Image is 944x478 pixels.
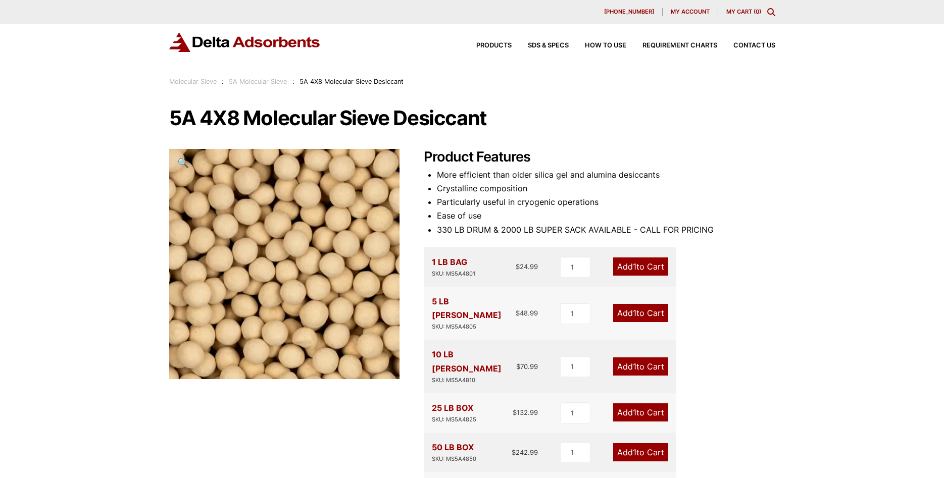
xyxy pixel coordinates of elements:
span: 1 [633,407,636,417]
bdi: 132.99 [513,408,538,416]
span: 5A 4X8 Molecular Sieve Desiccant [300,78,404,85]
a: Molecular Sieve [169,78,217,85]
a: Requirement Charts [626,42,717,49]
div: SKU: MS5A4805 [432,322,516,332]
li: Particularly useful in cryogenic operations [437,195,775,209]
a: Add1to Cart [613,403,668,421]
span: How to Use [585,42,626,49]
span: [PHONE_NUMBER] [604,9,654,15]
a: Add1to Cart [613,443,668,461]
div: SKU: MS5A4801 [432,269,475,279]
a: Contact Us [717,42,775,49]
div: 25 LB BOX [432,401,476,424]
bdi: 24.99 [516,262,538,271]
a: Add1to Cart [613,304,668,322]
div: 1 LB BAG [432,255,475,279]
span: 0 [756,8,759,15]
span: $ [516,362,520,370]
a: [PHONE_NUMBER] [596,8,663,16]
span: SDS & SPECS [528,42,569,49]
span: 1 [633,308,636,318]
span: $ [516,262,520,271]
div: Toggle Modal Content [767,8,775,16]
span: 1 [633,361,636,371]
span: : [292,78,294,85]
a: Add1to Cart [613,357,668,376]
span: 1 [633,261,636,272]
bdi: 242.99 [512,448,538,456]
a: View full-screen image gallery [169,149,197,177]
span: $ [512,448,516,456]
a: Add1to Cart [613,257,668,276]
span: Requirement Charts [642,42,717,49]
div: 5 LB [PERSON_NAME] [432,295,516,332]
span: My account [671,9,710,15]
bdi: 70.99 [516,362,538,370]
a: Products [460,42,512,49]
a: How to Use [569,42,626,49]
span: Contact Us [733,42,775,49]
li: Crystalline composition [437,182,775,195]
span: $ [513,408,517,416]
img: Delta Adsorbents [169,32,321,52]
li: 330 LB DRUM & 2000 LB SUPER SACK AVAILABLE - CALL FOR PRICING [437,223,775,237]
bdi: 48.99 [516,309,538,317]
span: 1 [633,447,636,457]
span: $ [516,309,520,317]
span: 🔍 [177,157,189,168]
div: SKU: MS5A4810 [432,376,517,385]
span: Products [476,42,512,49]
a: 5A Molecular Sieve [229,78,287,85]
h1: 5A 4X8 Molecular Sieve Desiccant [169,108,775,129]
a: SDS & SPECS [512,42,569,49]
li: Ease of use [437,209,775,223]
div: SKU: MS5A4850 [432,454,476,464]
h2: Product Features [424,149,775,166]
div: 50 LB BOX [432,441,476,464]
div: SKU: MS5A4825 [432,415,476,424]
div: 10 LB [PERSON_NAME] [432,348,517,385]
a: My account [663,8,718,16]
li: More efficient than older silica gel and alumina desiccants [437,168,775,182]
span: : [222,78,224,85]
a: My Cart (0) [726,8,761,15]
